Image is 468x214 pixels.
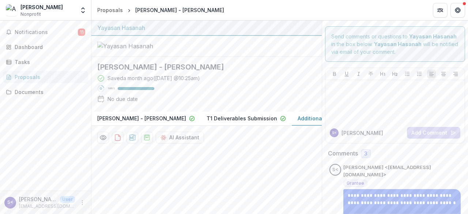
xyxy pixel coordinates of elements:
button: Ordered List [415,70,424,78]
button: Get Help [450,3,465,18]
div: [PERSON_NAME] [20,3,63,11]
div: Proposals [15,73,82,81]
button: Align Center [439,70,448,78]
a: Proposals [3,71,88,83]
div: Yayasan Hasanah [97,23,316,32]
button: Notifications11 [3,26,88,38]
span: Grantee [347,181,364,186]
p: [PERSON_NAME] - [PERSON_NAME] [97,114,186,122]
div: Dashboard [15,43,82,51]
p: 100 % [107,86,115,91]
span: 11 [78,29,85,36]
h2: [PERSON_NAME] - [PERSON_NAME] [97,63,304,71]
button: Preview 1fdad644-dee8-4dba-a600-2c48b2f881a4-2.pdf [97,132,109,143]
p: User [60,196,75,203]
button: Add Comment [407,127,460,139]
div: Samihah Ibrahim <abrahamventure23@gmail.com> [332,168,338,172]
div: [PERSON_NAME] - [PERSON_NAME] [135,6,224,14]
button: Align Left [427,70,436,78]
button: Heading 2 [390,70,399,78]
a: Tasks [3,56,88,68]
p: [PERSON_NAME] [341,129,383,137]
div: Saved a month ago ( [DATE] @ 10:25am ) [107,74,200,82]
button: Italicize [354,70,363,78]
a: Documents [3,86,88,98]
p: [PERSON_NAME] <[EMAIL_ADDRESS][DOMAIN_NAME]> [343,164,461,178]
h2: Comments [328,150,358,157]
nav: breadcrumb [94,5,227,15]
a: Proposals [94,5,126,15]
span: Nonprofit [20,11,41,18]
p: [EMAIL_ADDRESS][DOMAIN_NAME] [19,203,75,210]
img: Abraham Venture [6,4,18,16]
div: Samihah Ibrahim <abrahamventure23@gmail.com> [7,200,13,205]
p: Additional Documents Request [298,114,377,122]
button: download-proposal [112,132,124,143]
button: Underline [342,70,351,78]
button: Strike [366,70,375,78]
a: Dashboard [3,41,88,53]
div: Proposals [97,6,123,14]
button: Partners [433,3,448,18]
p: T1 Deliverables Submission [207,114,277,122]
button: Bold [330,70,339,78]
button: More [78,198,87,207]
strong: Yayasan Hasanah [374,41,422,47]
button: Bullet List [403,70,412,78]
div: Documents [15,88,82,96]
span: 3 [364,151,367,157]
div: Tasks [15,58,82,66]
div: Send comments or questions to in the box below. will be notified via email of your comment. [325,26,465,62]
div: Samihah Ibrahim <abrahamventure23@gmail.com> [332,131,337,135]
button: AI Assistant [156,132,204,143]
button: download-proposal [141,132,153,143]
p: [PERSON_NAME] <[EMAIL_ADDRESS][DOMAIN_NAME]> [19,195,57,203]
div: No due date [107,95,138,103]
strong: Yayasan Hasanah [409,33,457,40]
button: Heading 1 [378,70,387,78]
button: download-proposal [127,132,138,143]
span: Notifications [15,29,78,35]
button: Align Right [451,70,460,78]
img: Yayasan Hasanah [97,42,170,50]
button: Open entity switcher [78,3,88,18]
